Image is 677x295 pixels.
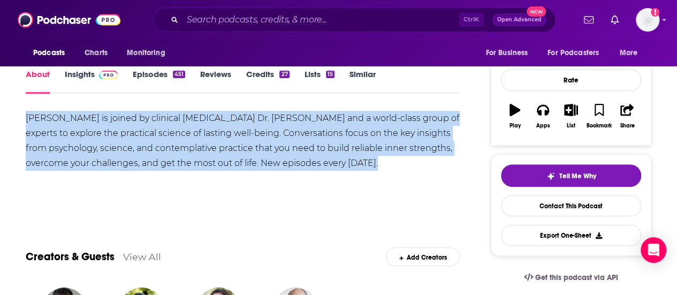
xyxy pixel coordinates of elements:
[541,43,614,63] button: open menu
[620,123,634,129] div: Share
[529,97,557,135] button: Apps
[492,13,546,26] button: Open AdvancedNew
[641,237,666,263] div: Open Intercom Messenger
[349,69,376,94] a: Similar
[246,69,289,94] a: Credits27
[386,247,459,266] div: Add Creators
[26,111,460,171] div: [PERSON_NAME] is joined by clinical [MEDICAL_DATA] Dr. [PERSON_NAME] and a world-class group of e...
[279,71,289,78] div: 27
[305,69,334,94] a: Lists15
[620,46,638,60] span: More
[636,8,659,32] button: Show profile menu
[636,8,659,32] img: User Profile
[536,123,550,129] div: Apps
[559,172,596,180] span: Tell Me Why
[99,71,118,79] img: Podchaser Pro
[636,8,659,32] span: Logged in as sydneymorris_books
[567,123,575,129] div: List
[612,43,651,63] button: open menu
[478,43,541,63] button: open menu
[587,123,612,129] div: Bookmark
[326,71,334,78] div: 15
[606,11,623,29] a: Show notifications dropdown
[127,46,165,60] span: Monitoring
[509,123,521,129] div: Play
[501,164,641,187] button: tell me why sparkleTell Me Why
[85,46,108,60] span: Charts
[585,97,613,135] button: Bookmark
[182,11,459,28] input: Search podcasts, credits, & more...
[26,250,115,263] a: Creators & Guests
[459,13,484,27] span: Ctrl K
[501,69,641,91] div: Rate
[515,264,627,291] a: Get this podcast via API
[33,46,65,60] span: Podcasts
[133,69,185,94] a: Episodes451
[119,43,179,63] button: open menu
[613,97,641,135] button: Share
[535,273,618,282] span: Get this podcast via API
[485,46,528,60] span: For Business
[557,97,585,135] button: List
[78,43,114,63] a: Charts
[26,69,50,94] a: About
[580,11,598,29] a: Show notifications dropdown
[546,172,555,180] img: tell me why sparkle
[547,46,599,60] span: For Podcasters
[123,251,161,262] a: View All
[501,225,641,246] button: Export One-Sheet
[65,69,118,94] a: InsightsPodchaser Pro
[18,10,120,30] img: Podchaser - Follow, Share and Rate Podcasts
[527,6,546,17] span: New
[200,69,231,94] a: Reviews
[497,17,542,22] span: Open Advanced
[26,43,79,63] button: open menu
[173,71,185,78] div: 451
[153,7,556,32] div: Search podcasts, credits, & more...
[501,195,641,216] a: Contact This Podcast
[501,97,529,135] button: Play
[651,8,659,17] svg: Add a profile image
